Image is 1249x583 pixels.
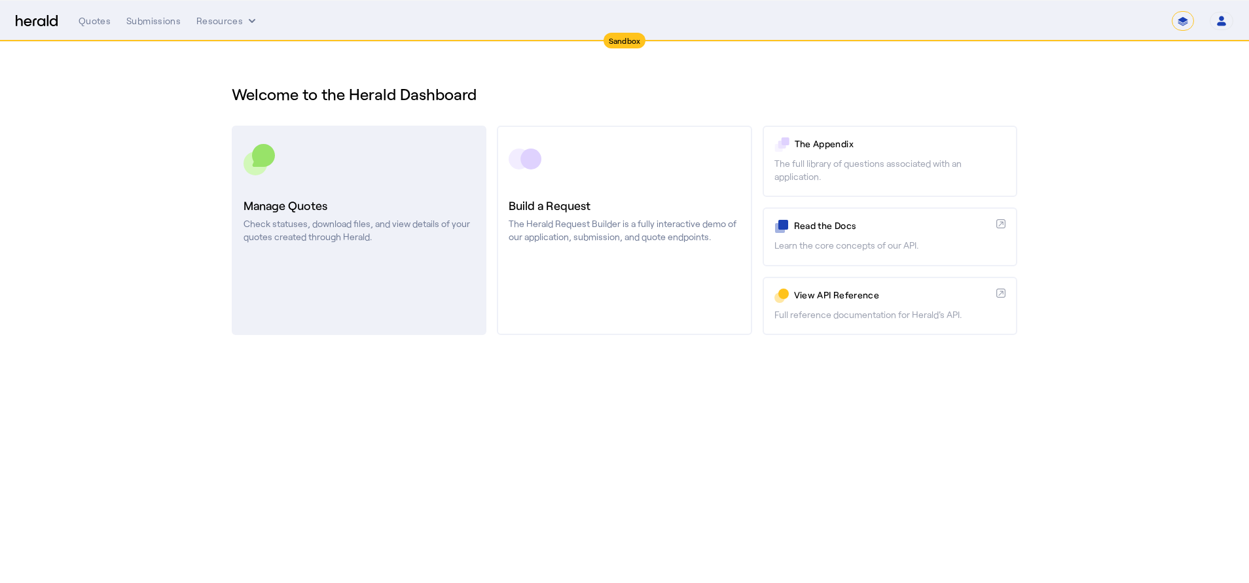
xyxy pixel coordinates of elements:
div: Sandbox [604,33,646,48]
p: The full library of questions associated with an application. [774,157,1005,183]
h1: Welcome to the Herald Dashboard [232,84,1017,105]
button: Resources dropdown menu [196,14,259,27]
img: Herald Logo [16,15,58,27]
div: Submissions [126,14,181,27]
p: Learn the core concepts of our API. [774,239,1005,252]
a: Manage QuotesCheck statuses, download files, and view details of your quotes created through Herald. [232,126,486,335]
p: View API Reference [794,289,991,302]
div: Quotes [79,14,111,27]
a: The AppendixThe full library of questions associated with an application. [763,126,1017,197]
p: Full reference documentation for Herald's API. [774,308,1005,321]
h3: Manage Quotes [244,196,475,215]
p: Read the Docs [794,219,991,232]
a: Build a RequestThe Herald Request Builder is a fully interactive demo of our application, submiss... [497,126,751,335]
p: Check statuses, download files, and view details of your quotes created through Herald. [244,217,475,243]
a: Read the DocsLearn the core concepts of our API. [763,207,1017,266]
a: View API ReferenceFull reference documentation for Herald's API. [763,277,1017,335]
p: The Appendix [795,137,1005,150]
p: The Herald Request Builder is a fully interactive demo of our application, submission, and quote ... [509,217,740,243]
h3: Build a Request [509,196,740,215]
